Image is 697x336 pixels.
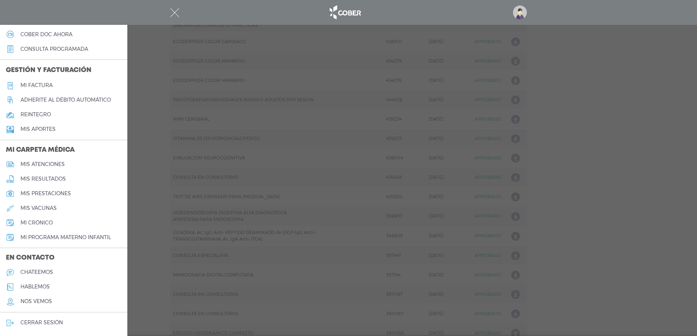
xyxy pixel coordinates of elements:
h5: Adherite al débito automático [20,97,111,103]
h5: mis vacunas [20,205,57,211]
h5: mi programa materno infantil [20,234,111,241]
h5: mis prestaciones [20,190,71,197]
h5: Cober doc ahora [20,31,72,38]
h5: mis atenciones [20,161,65,167]
h5: hablemos [20,284,50,290]
h5: reintegro [20,112,51,118]
h5: Mis aportes [20,126,56,132]
h5: chateemos [20,269,53,275]
h5: mis resultados [20,176,66,182]
img: profile-placeholder.svg [513,5,527,19]
h5: mi crónico [20,220,53,226]
h5: nos vemos [20,298,52,305]
img: Cober_menu-close-white.svg [170,8,179,17]
h5: Mi factura [20,82,53,88]
h5: consulta programada [20,46,88,52]
img: logo_cober_home-white.png [326,4,364,21]
h5: cerrar sesión [20,320,63,326]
